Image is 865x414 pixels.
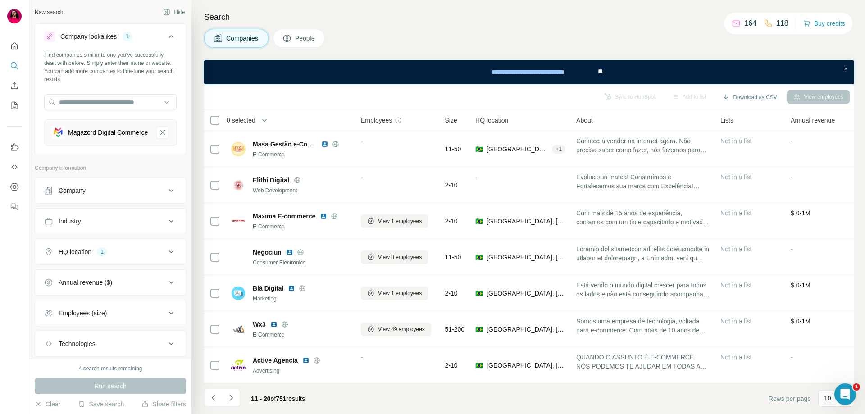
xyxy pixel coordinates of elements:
span: HQ location [475,116,508,125]
span: Negociun [253,248,282,257]
span: 🇧🇷 [475,361,483,370]
span: Active Agencia [253,356,298,365]
div: Technologies [59,339,96,348]
span: - [791,354,793,361]
span: [GEOGRAPHIC_DATA], [GEOGRAPHIC_DATA] [487,217,565,226]
img: LinkedIn logo [320,213,327,220]
p: 118 [776,18,788,29]
span: Wx3 [253,320,266,329]
span: Size [445,116,457,125]
span: 🇧🇷 [475,289,483,298]
span: $ 0-1M [791,282,810,289]
div: + 1 [552,145,565,153]
img: LinkedIn logo [286,249,293,256]
button: Employees (size) [35,302,186,324]
div: Magazord Digital Commerce [68,128,148,137]
button: Use Surfe on LinkedIn [7,139,22,155]
span: Not in a list [720,282,751,289]
div: Annual revenue ($) [59,278,112,287]
span: View 1 employees [378,217,422,225]
span: - [475,173,478,181]
span: - [361,137,363,145]
button: My lists [7,97,22,114]
span: Elithi Digital [253,176,289,185]
div: Consumer Electronics [253,259,350,267]
span: [GEOGRAPHIC_DATA], [GEOGRAPHIC_DATA] [487,361,565,370]
div: Company lookalikes [60,32,117,41]
span: Rows per page [769,394,811,403]
img: LinkedIn logo [270,321,278,328]
span: 2-10 [445,181,458,190]
span: 11 - 20 [251,395,271,402]
div: HQ location [59,247,91,256]
button: Navigate to previous page [204,389,222,407]
span: $ 0-1M [791,209,810,217]
span: Com mais de 15 anos de experiência, contamos com um time capacitado e motivado na busca constante... [576,209,710,227]
span: results [251,395,305,402]
div: Find companies similar to one you've successfully dealt with before. Simply enter their name or w... [44,51,177,83]
button: Annual revenue ($) [35,272,186,293]
img: Logo of Masa Gestão e-Commerce [231,142,246,156]
span: 51-200 [445,325,465,334]
span: 2-10 [445,361,458,370]
img: Logo of Elithi Digital [231,178,246,192]
img: Magazord Digital Commerce-logo [52,126,64,139]
span: Annual revenue [791,116,835,125]
img: Avatar [7,9,22,23]
span: Not in a list [720,246,751,253]
div: Web Development [253,187,350,195]
span: About [576,116,593,125]
span: Not in a list [720,173,751,181]
button: Quick start [7,38,22,54]
span: Maxima E-commerce [253,212,315,221]
iframe: Intercom live chat [834,383,856,405]
span: 🇧🇷 [475,253,483,262]
span: - [791,246,793,253]
div: 1 [122,32,132,41]
div: Advertising [253,367,350,375]
span: Not in a list [720,137,751,145]
button: Company lookalikes1 [35,26,186,51]
button: Buy credits [803,17,845,30]
span: Companies [226,34,259,43]
button: Save search [78,400,124,409]
span: Blá Digital [253,284,283,293]
span: 🇧🇷 [475,145,483,154]
span: 0 selected [227,116,255,125]
span: 1 [853,383,860,391]
span: View 8 employees [378,253,422,261]
button: Technologies [35,333,186,355]
div: Employees (size) [59,309,107,318]
span: Evolua sua marca! Construímos e Fortalecemos sua marca com Excelência! FALE CONOSCO NOSSO PORTIFÓ... [576,173,710,191]
span: [GEOGRAPHIC_DATA], [GEOGRAPHIC_DATA] [487,145,548,154]
button: Hide [157,5,191,19]
button: View 49 employees [361,323,431,336]
p: Company information [35,164,186,172]
div: E-Commerce [253,331,350,339]
span: Not in a list [720,209,751,217]
button: Share filters [141,400,186,409]
span: [GEOGRAPHIC_DATA], [GEOGRAPHIC_DATA] [487,325,565,334]
img: Logo of Wx3 [231,322,246,337]
button: Feedback [7,199,22,215]
div: E-Commerce [253,150,350,159]
div: 1 [97,248,107,256]
span: 🇧🇷 [475,217,483,226]
span: 11-50 [445,145,461,154]
button: Download as CSV [716,91,783,104]
span: Not in a list [720,318,751,325]
img: LinkedIn logo [288,285,295,292]
img: LinkedIn logo [302,357,310,364]
span: Lists [720,116,733,125]
img: Logo of Negociun [231,256,246,258]
span: Somos uma empresa de tecnologia, voltada para e-commerce. Com mais de 10 anos de mercado, nosso p... [576,317,710,335]
span: of [271,395,276,402]
span: 2-10 [445,289,458,298]
span: 751 [276,395,286,402]
span: 11-50 [445,253,461,262]
div: New search [35,8,63,16]
p: 164 [744,18,756,29]
div: E-Commerce [253,223,350,231]
div: Industry [59,217,81,226]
